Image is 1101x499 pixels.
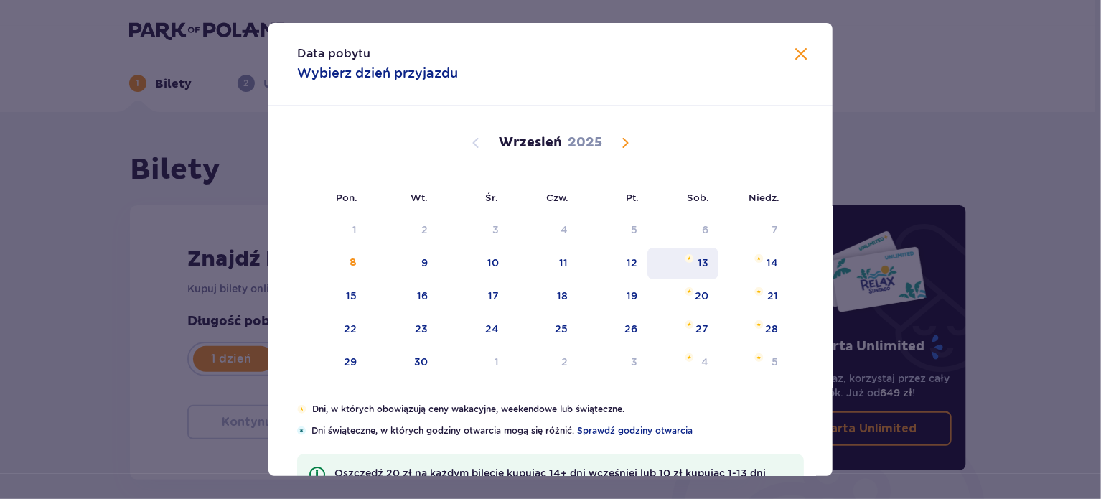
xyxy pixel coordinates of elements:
div: Calendar [268,106,833,403]
div: 19 [627,289,637,303]
td: czwartek, 25 września 2025 [509,314,578,345]
div: 9 [421,256,428,270]
div: 1 [352,223,357,237]
div: 25 [555,322,568,336]
div: 29 [344,355,357,369]
td: Not available. poniedziałek, 1 września 2025 [297,215,367,246]
td: sobota, 27 września 2025 [647,314,718,345]
div: 4 [701,355,708,369]
td: niedziela, 5 października 2025 [718,347,788,378]
td: Not available. wtorek, 2 września 2025 [367,215,438,246]
div: 12 [627,256,637,270]
td: piątek, 19 września 2025 [578,281,647,312]
td: poniedziałek, 22 września 2025 [297,314,367,345]
td: poniedziałek, 29 września 2025 [297,347,367,378]
div: 3 [631,355,637,369]
div: 15 [346,289,357,303]
td: czwartek, 2 października 2025 [509,347,578,378]
p: Oszczędź 20 zł na każdym bilecie kupując 14+ dni wcześniej lub 10 zł kupując 1-13 dni wcześniej! [334,466,792,495]
div: 27 [695,322,708,336]
td: niedziela, 21 września 2025 [718,281,788,312]
td: Not available. piątek, 5 września 2025 [578,215,647,246]
td: Not available. czwartek, 4 września 2025 [509,215,578,246]
div: 3 [492,223,499,237]
td: sobota, 4 października 2025 [647,347,718,378]
div: 2 [561,355,568,369]
div: 26 [624,322,637,336]
div: 16 [417,289,428,303]
div: 17 [488,289,499,303]
div: 11 [559,256,568,270]
td: piątek, 3 października 2025 [578,347,647,378]
td: wtorek, 16 września 2025 [367,281,438,312]
td: piątek, 26 września 2025 [578,314,647,345]
div: 8 [350,256,357,270]
td: sobota, 20 września 2025 [647,281,718,312]
div: 5 [631,223,637,237]
td: czwartek, 18 września 2025 [509,281,578,312]
td: poniedziałek, 15 września 2025 [297,281,367,312]
div: 1 [495,355,499,369]
div: 4 [561,223,568,237]
td: wtorek, 23 września 2025 [367,314,438,345]
div: 22 [344,322,357,336]
td: niedziela, 14 września 2025 [718,248,788,279]
p: Dni, w których obowiązują ceny wakacyjne, weekendowe lub świąteczne. [312,403,804,416]
div: 10 [487,256,499,270]
td: wtorek, 30 września 2025 [367,347,438,378]
div: 13 [698,256,708,270]
div: 23 [415,322,428,336]
div: 20 [695,289,708,303]
td: wtorek, 9 września 2025 [367,248,438,279]
td: piątek, 12 września 2025 [578,248,647,279]
td: niedziela, 28 września 2025 [718,314,788,345]
a: Sprawdź godziny otwarcia [577,424,693,437]
td: środa, 17 września 2025 [438,281,509,312]
div: 24 [485,322,499,336]
div: 6 [702,223,708,237]
p: Dni świąteczne, w których godziny otwarcia mogą się różnić. [311,424,804,437]
td: czwartek, 11 września 2025 [509,248,578,279]
div: 2 [421,223,428,237]
div: 18 [557,289,568,303]
td: środa, 24 września 2025 [438,314,509,345]
td: poniedziałek, 8 września 2025 [297,248,367,279]
td: środa, 10 września 2025 [438,248,509,279]
div: 30 [414,355,428,369]
td: Not available. sobota, 6 września 2025 [647,215,718,246]
td: środa, 1 października 2025 [438,347,509,378]
td: Not available. środa, 3 września 2025 [438,215,509,246]
td: Not available. niedziela, 7 września 2025 [718,215,788,246]
td: sobota, 13 września 2025 [647,248,718,279]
